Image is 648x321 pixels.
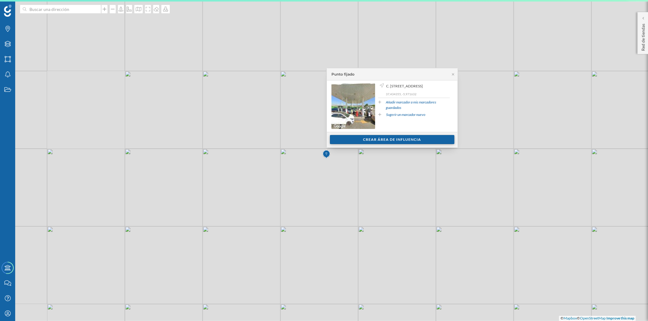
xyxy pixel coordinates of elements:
p: Red de tiendas [640,21,646,51]
div: Punto fijado [331,72,355,77]
a: Improve this map [606,316,634,320]
a: Añadir marcador a mis marcadores guardados [386,100,450,110]
img: Geoblink Logo [4,5,12,17]
a: Sugerir un marcador nuevo [386,112,425,117]
img: Marker [322,148,330,160]
a: OpenStreetMap [580,316,606,320]
a: Mapbox [564,316,577,320]
div: © © [559,316,636,321]
p: 37,434355, -5,971632 [386,92,450,96]
img: streetview [331,83,375,129]
span: Soporte [12,4,34,10]
span: C. [STREET_ADDRESS] [386,83,423,89]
